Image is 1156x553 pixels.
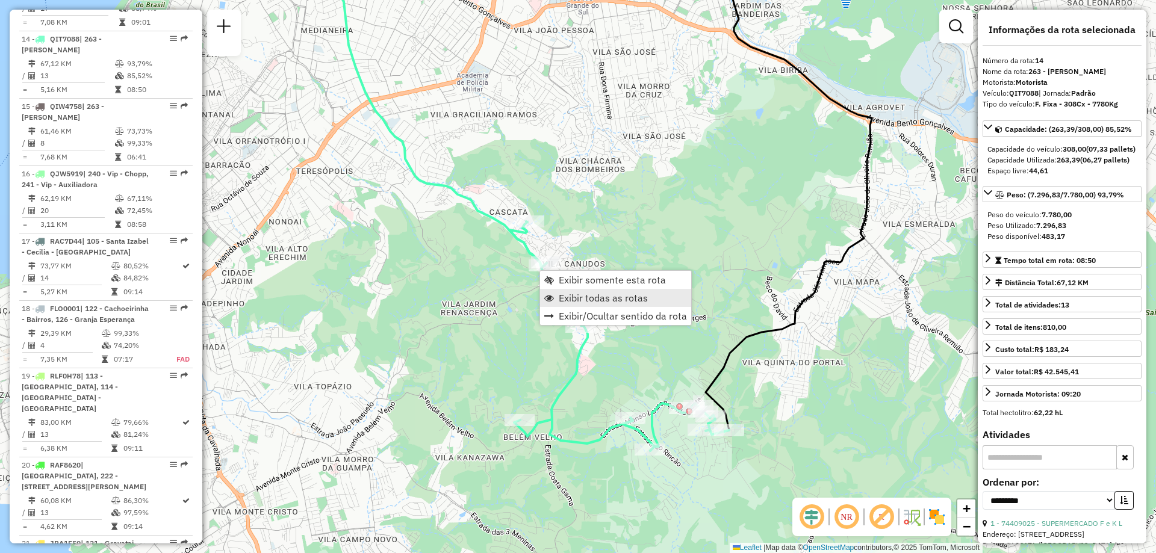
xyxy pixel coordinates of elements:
[1029,166,1048,175] strong: 44,61
[22,353,28,365] td: =
[50,34,79,43] span: QIT7088
[983,77,1142,88] div: Motorista:
[123,416,181,428] td: 79,66%
[123,495,181,507] td: 86,30%
[40,442,111,454] td: 6,38 KM
[22,169,149,189] span: | 240 - Vip - Chopp, 241 - Vip - Auxiliadora
[957,517,975,536] a: Zoom out
[170,237,177,244] em: Opções
[40,428,111,440] td: 13
[40,137,114,149] td: 8
[983,385,1142,401] a: Jornada Motorista: 09:20
[22,236,149,256] span: | 105 - Santa Izabel - Cecilia - [GEOGRAPHIC_DATA]
[50,460,81,469] span: RAF8620
[1005,125,1132,134] span: Capacidade: (263,39/308,00) 85,52%
[123,272,181,284] td: 84,82%
[181,237,188,244] em: Rota exportada
[987,155,1137,165] div: Capacidade Utilizada:
[28,60,36,67] i: Distância Total
[28,128,36,135] i: Distância Total
[983,363,1142,379] a: Valor total:R$ 42.545,41
[50,102,82,111] span: QIW4758
[28,330,36,337] i: Distância Total
[115,72,124,79] i: % de utilização da cubagem
[963,519,971,534] span: −
[22,442,28,454] td: =
[1114,491,1134,510] button: Ordem crescente
[22,460,146,491] span: 20 -
[40,218,114,230] td: 3,11 KM
[115,153,121,161] i: Tempo total em rota
[1061,300,1069,309] strong: 13
[170,539,177,546] em: Opções
[987,144,1137,155] div: Capacidade do veículo:
[111,523,117,530] i: Tempo total em rota
[867,502,896,531] span: Exibir rótulo
[22,507,28,519] td: /
[1036,221,1066,230] strong: 7.296,83
[28,262,36,270] i: Distância Total
[28,342,36,349] i: Total de Atividades
[22,137,28,149] td: /
[181,170,188,177] em: Rota exportada
[113,353,163,365] td: 07:17
[40,272,111,284] td: 14
[28,419,36,426] i: Distância Total
[797,502,826,531] span: Ocultar deslocamento
[1035,99,1118,108] strong: F. Fixa - 308Cx - 7780Kg
[22,339,28,351] td: /
[40,84,114,96] td: 5,16 KM
[22,236,149,256] span: 17 -
[983,318,1142,335] a: Total de itens:810,00
[22,169,149,189] span: 16 -
[119,19,125,26] i: Tempo total em rota
[987,210,1072,219] span: Peso do veículo:
[1042,210,1072,219] strong: 7.780,00
[1080,155,1130,164] strong: (06,27 pallets)
[1034,367,1079,376] strong: R$ 42.545,41
[181,35,188,42] em: Rota exportada
[123,507,181,519] td: 97,59%
[111,445,117,452] i: Tempo total em rota
[131,16,188,28] td: 09:01
[123,260,181,272] td: 80,52%
[22,34,102,54] span: | 263 - [PERSON_NAME]
[733,543,762,552] a: Leaflet
[170,170,177,177] em: Opções
[995,322,1066,333] div: Total de itens:
[763,543,765,552] span: |
[50,169,83,178] span: QJW5919
[40,495,111,507] td: 60,08 KM
[832,502,861,531] span: Ocultar NR
[22,102,104,122] span: 15 -
[28,72,36,79] i: Total de Atividades
[983,186,1142,202] a: Peso: (7.296,83/7.780,00) 93,79%
[983,296,1142,312] a: Total de atividades:13
[559,275,666,285] span: Exibir somente esta rota
[115,207,124,214] i: % de utilização da cubagem
[50,539,81,548] span: JBA1F50
[559,293,648,303] span: Exibir todas as rotas
[957,499,975,517] a: Zoom in
[983,529,1142,540] div: Endereço: [STREET_ADDRESS]
[115,221,121,228] i: Tempo total em rota
[126,125,187,137] td: 73,73%
[126,84,187,96] td: 08:50
[115,128,124,135] i: % de utilização do peso
[170,304,177,312] em: Opções
[1028,67,1106,76] strong: 263 - [PERSON_NAME]
[40,16,119,28] td: 7,08 KM
[123,442,181,454] td: 09:11
[115,195,124,202] i: % de utilização do peso
[1007,190,1124,199] span: Peso: (7.296,83/7.780,00) 93,79%
[983,66,1142,77] div: Nome da rota:
[40,286,111,298] td: 5,27 KM
[22,304,149,324] span: | 122 - Cachoeirinha - Bairros, 126 - Granja Esperança
[123,428,181,440] td: 81,24%
[181,539,188,546] em: Rota exportada
[983,205,1142,247] div: Peso: (7.296,83/7.780,00) 93,79%
[111,288,117,295] i: Tempo total em rota
[40,339,101,351] td: 4
[40,125,114,137] td: 61,46 KM
[123,286,181,298] td: 09:14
